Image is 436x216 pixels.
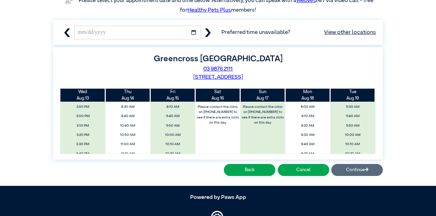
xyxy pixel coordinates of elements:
span: 2:50 PM [62,103,104,111]
span: 11:00 AM [107,140,149,148]
th: Aug 14 [105,89,150,102]
span: 3:10 PM [62,122,104,130]
span: 9:50 AM [152,122,193,130]
span: 3:40 PM [62,150,104,158]
span: 9:40 AM [332,112,373,120]
label: Please contact the clinic on [PHONE_NUMBER] to see if there are extra slots on this day [241,103,285,127]
span: 10:50 AM [107,131,149,139]
th: Aug 16 [195,89,240,102]
span: 3:00 PM [62,112,104,120]
button: Back [224,164,275,176]
span: 10:10 AM [152,140,193,148]
h5: Powered by Paws App [53,194,383,201]
span: 9:50 AM [332,122,373,130]
a: View other locations [324,28,376,37]
span: 3:30 PM [62,140,104,148]
label: Please contact the clinic on [PHONE_NUMBER] to see if there are extra slots on this day [196,103,240,127]
span: 9:30 AM [332,103,373,111]
span: 10:10 AM [332,140,373,148]
span: 11:10 AM [107,150,149,158]
span: 8:10 AM [152,103,193,111]
span: 9:20 AM [287,150,328,158]
th: Aug 15 [150,89,195,102]
span: Preferred time unavailable? [221,28,376,37]
th: Aug 17 [240,89,285,102]
span: 8:30 AM [287,131,328,139]
span: 8:40 AM [107,112,149,120]
span: 10:00 AM [152,131,193,139]
label: Greencross [GEOGRAPHIC_DATA] [154,55,283,63]
span: 10:20 AM [152,150,193,158]
th: Aug 19 [330,89,375,102]
span: 8:20 AM [287,122,328,130]
a: 03 9876 2111 [203,66,233,72]
span: 8:00 AM [287,103,328,111]
button: Cancel [278,164,329,176]
a: Healthy Pets Plus [187,8,231,13]
span: 10:20 AM [332,150,373,158]
span: 10:00 AM [332,131,373,139]
span: 9:40 AM [152,112,193,120]
th: Aug 13 [60,89,105,102]
span: 3:20 PM [62,131,104,139]
span: 8:30 AM [107,103,149,111]
a: [STREET_ADDRESS] [193,75,243,80]
span: 8:40 AM [287,140,328,148]
span: 10:40 AM [107,122,149,130]
th: Aug 18 [285,89,330,102]
span: 8:10 AM [287,112,328,120]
